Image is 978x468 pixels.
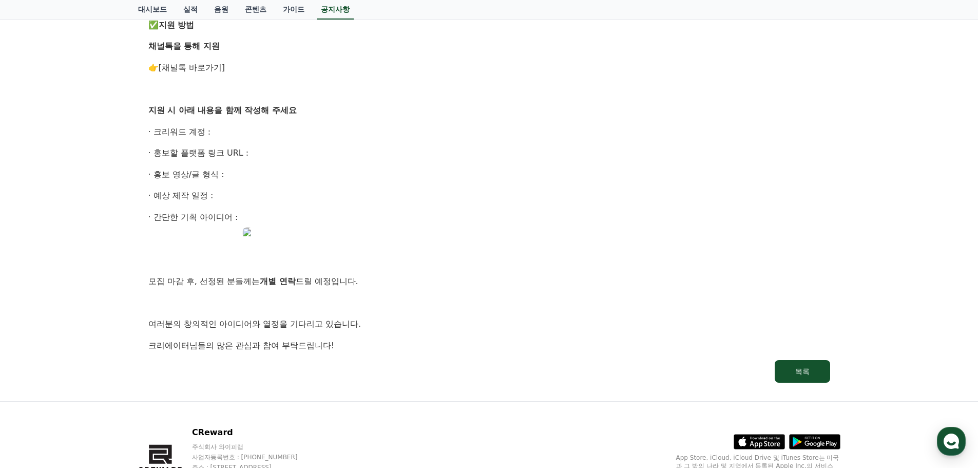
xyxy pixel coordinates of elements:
p: 크리에이터님들의 많은 관심과 참여 부탁드립니다! [148,339,830,352]
a: 목록 [148,360,830,383]
p: · 크리워드 계정 : [148,125,830,139]
p: 사업자등록번호 : [PHONE_NUMBER] [192,453,317,461]
p: 여러분의 창의적인 아이디어와 열정을 기다리고 있습니다. [148,317,830,331]
span: 홈 [32,341,39,349]
button: 목록 [775,360,830,383]
p: 👉 [148,61,830,74]
img: ico_logo_128.png [241,227,254,239]
strong: 개별 연락 [260,276,296,286]
a: 대화 [68,326,132,351]
div: 목록 [795,366,810,377]
p: CReward [192,426,317,439]
p: · 예상 제작 일정 : [148,189,830,202]
p: · 홍보 영상/글 형식 : [148,168,830,181]
a: 홈 [3,326,68,351]
a: [채널톡 바로가기] [159,63,225,72]
span: 설정 [159,341,171,349]
p: · 간단한 기획 아이디어 : [148,211,830,224]
strong: 채널톡을 통해 지원 [148,41,220,51]
strong: 지원 방법 [159,20,195,30]
p: 주식회사 와이피랩 [192,443,317,451]
p: · 홍보할 플랫폼 링크 URL : [148,146,830,160]
p: ✅ [148,18,830,32]
span: 대화 [94,342,106,350]
a: 설정 [132,326,197,351]
p: 모집 마감 후, 선정된 분들께는 드릴 예정입니다. [148,275,830,288]
strong: 지원 시 아래 내용을 함께 작성해 주세요 [148,105,297,115]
